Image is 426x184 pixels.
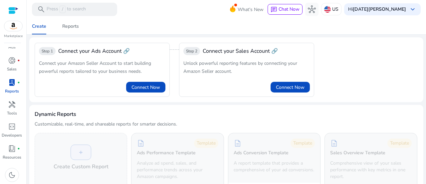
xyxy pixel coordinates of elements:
span: fiber_manual_record [17,59,20,62]
div: Create [32,24,46,29]
p: Hi [348,7,406,12]
button: chatChat Now [268,4,303,15]
p: Tools [7,110,17,116]
span: fiber_manual_record [17,147,20,150]
span: book_4 [8,145,16,153]
span: hub [308,5,316,13]
span: / [60,6,66,13]
span: dark_mode [8,171,16,179]
span: code_blocks [8,123,16,131]
h5: Ads Performance Template [137,150,196,156]
span: fiber_manual_record [17,81,20,84]
div: Connect your Ads Account 🔗 [58,47,130,55]
span: handyman [8,101,16,109]
span: Unlock powerful reporting features by connecting your Amazon Seller account. [183,60,297,74]
p: Customizable, real-time, and shareable reports for smarter decisions. [35,121,177,128]
div: Reports [62,24,79,29]
h5: Ads Conversion Template [234,150,289,156]
span: Connect your Sales Account 🔗 [203,47,278,55]
p: Sales [7,66,17,72]
div: + [71,145,91,160]
button: hub [305,3,319,16]
img: amazon.svg [4,21,22,31]
span: search [37,5,45,13]
img: us.svg [324,6,331,13]
span: keyboard_arrow_down [409,5,417,13]
span: lab_profile [8,78,16,86]
p: Reports [5,88,19,94]
h5: Sales Overview Template [330,150,385,156]
button: Connect Now [271,82,310,93]
span: Connect your Amazon Seller Account to start building powerful reports tailored to your business n... [39,60,151,74]
span: description [137,139,145,147]
div: Template [291,139,315,148]
p: Resources [3,154,21,160]
span: What's New [238,4,264,15]
p: Press to search [47,6,86,13]
span: Step 2 [186,48,197,54]
p: Developers [2,132,22,138]
p: Marketplace [4,34,23,39]
button: Connect Now [126,82,165,93]
p: Ads [8,44,16,50]
span: description [330,139,338,147]
span: chat [271,6,277,13]
span: description [234,139,242,147]
span: Step 1 [42,48,53,54]
p: US [332,3,338,15]
span: Connect Now [131,84,160,91]
b: [DATE][PERSON_NAME] [353,6,406,12]
h4: Create Custom Report [54,163,108,171]
span: Chat Now [279,6,300,12]
p: A report template that provides a comprehensive of your ad conversions. [234,160,315,173]
div: Template [194,139,218,148]
span: Connect Now [276,84,305,91]
div: Template [387,139,412,148]
span: donut_small [8,56,16,64]
p: Comprehensive view of your sales performance with key metrics in one report. [330,160,411,180]
p: Analyze ad spend, sales, and performance trends across your Amazon campaigns. [137,160,218,180]
h3: Dynamic Reports [35,110,76,118]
